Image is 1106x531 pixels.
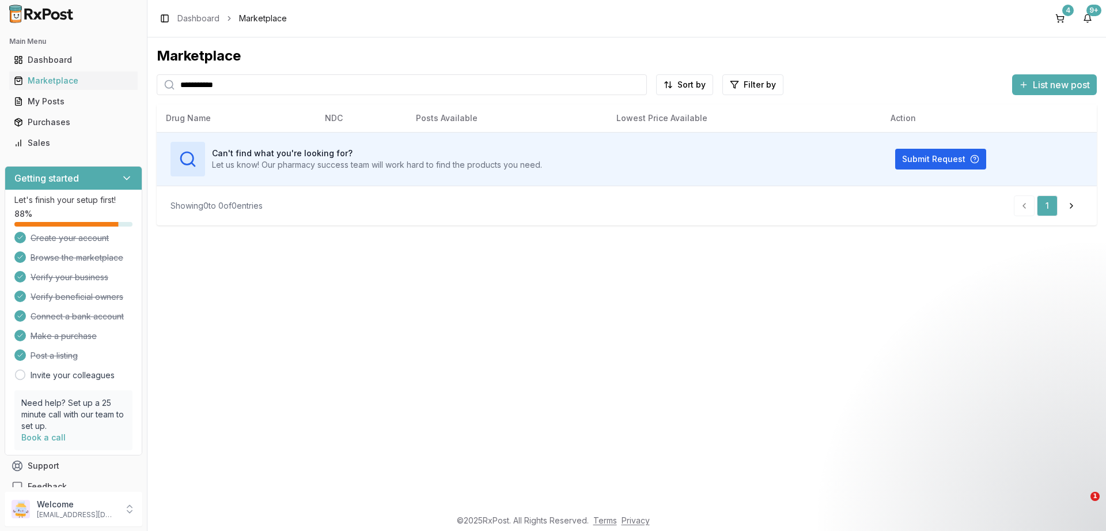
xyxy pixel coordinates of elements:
[31,272,108,283] span: Verify your business
[316,104,407,132] th: NDC
[1086,5,1101,16] div: 9+
[1033,78,1090,92] span: List new post
[14,208,32,220] span: 88 %
[31,252,123,263] span: Browse the marketplace
[677,79,706,91] span: Sort by
[31,330,97,342] span: Make a purchase
[5,113,142,131] button: Purchases
[31,291,123,303] span: Verify beneficial owners
[171,200,263,212] div: Showing 0 to 0 of 0 entries
[744,79,776,91] span: Filter by
[14,75,133,86] div: Marketplace
[177,13,287,24] nav: breadcrumb
[37,499,117,510] p: Welcome
[157,47,1097,65] div: Marketplace
[895,149,986,170] button: Submit Request
[14,116,133,128] div: Purchases
[1014,195,1083,216] nav: pagination
[407,104,607,132] th: Posts Available
[14,96,133,107] div: My Posts
[607,104,881,132] th: Lowest Price Available
[9,50,138,70] a: Dashboard
[212,159,542,171] p: Let us know! Our pharmacy success team will work hard to find the products you need.
[656,74,713,95] button: Sort by
[5,476,142,497] button: Feedback
[722,74,783,95] button: Filter by
[5,92,142,111] button: My Posts
[9,91,138,112] a: My Posts
[5,134,142,152] button: Sales
[1012,74,1097,95] button: List new post
[14,194,132,206] p: Let's finish your setup first!
[881,104,1097,132] th: Action
[31,350,78,361] span: Post a listing
[9,112,138,133] a: Purchases
[1090,492,1100,501] span: 1
[5,5,78,23] img: RxPost Logo
[9,37,138,46] h2: Main Menu
[1067,492,1094,519] iframe: Intercom live chat
[21,397,126,432] p: Need help? Set up a 25 minute call with our team to set up.
[21,432,66,442] a: Book a call
[31,311,124,322] span: Connect a bank account
[239,13,287,24] span: Marketplace
[37,510,117,519] p: [EMAIL_ADDRESS][DOMAIN_NAME]
[157,104,316,132] th: Drug Name
[14,171,79,185] h3: Getting started
[622,515,650,525] a: Privacy
[31,370,115,381] a: Invite your colleagues
[1051,9,1069,28] button: 4
[1012,80,1097,92] a: List new post
[14,54,133,66] div: Dashboard
[1078,9,1097,28] button: 9+
[1060,195,1083,216] a: Go to next page
[28,481,67,492] span: Feedback
[5,455,142,476] button: Support
[14,137,133,149] div: Sales
[212,148,542,159] h3: Can't find what you're looking for?
[5,51,142,69] button: Dashboard
[31,232,109,244] span: Create your account
[9,70,138,91] a: Marketplace
[177,13,219,24] a: Dashboard
[9,133,138,153] a: Sales
[12,500,30,518] img: User avatar
[5,71,142,90] button: Marketplace
[593,515,617,525] a: Terms
[1037,195,1058,216] a: 1
[1062,5,1074,16] div: 4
